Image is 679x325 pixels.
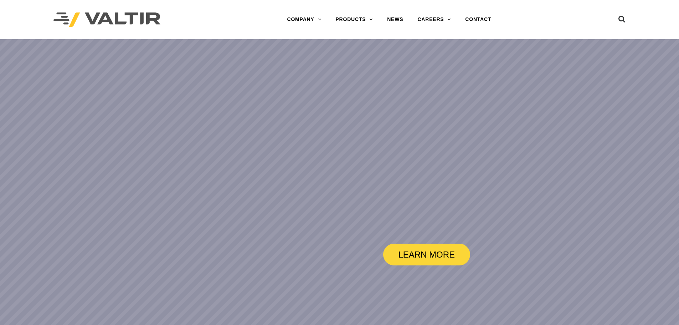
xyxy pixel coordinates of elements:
img: Valtir [53,12,160,27]
a: CONTACT [458,12,498,27]
a: PRODUCTS [328,12,380,27]
a: NEWS [380,12,410,27]
a: COMPANY [280,12,328,27]
a: LEARN MORE [383,244,470,265]
a: CAREERS [410,12,458,27]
